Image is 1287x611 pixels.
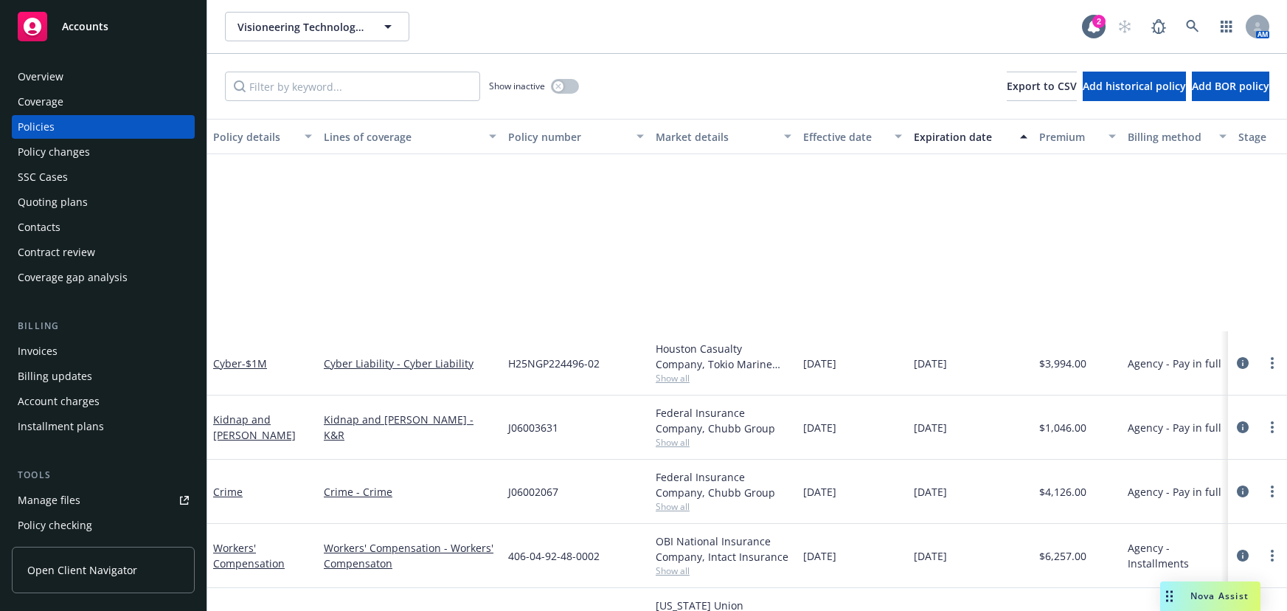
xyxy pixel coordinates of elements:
div: Overview [18,65,63,89]
span: 406-04-92-48-0002 [508,548,600,564]
span: $4,126.00 [1039,484,1086,500]
a: Search [1178,12,1207,41]
span: $3,994.00 [1039,356,1086,371]
div: Premium [1039,129,1100,145]
span: Agency - Pay in full [1128,484,1221,500]
a: Billing updates [12,365,195,388]
a: Accounts [12,6,195,47]
a: more [1263,547,1281,565]
button: Market details [650,119,797,154]
span: Agency - Pay in full [1128,420,1221,435]
span: $6,257.00 [1039,548,1086,564]
button: Policy number [502,119,650,154]
a: more [1263,354,1281,372]
span: - $1M [242,356,267,370]
button: Visioneering Technologies, Inc. [225,12,409,41]
div: Policy number [508,129,628,145]
div: Policy checking [18,514,92,537]
a: Manage files [12,489,195,512]
button: Billing method [1122,119,1232,154]
button: Nova Assist [1160,581,1260,611]
div: Federal Insurance Company, Chubb Group [656,469,791,500]
a: SSC Cases [12,165,195,189]
a: circleInformation [1234,418,1252,436]
div: Houston Casualty Company, Tokio Marine HCC, CRC Group [656,341,791,372]
a: Policies [12,115,195,139]
span: [DATE] [803,484,836,500]
div: Quoting plans [18,190,88,214]
span: Accounts [62,21,108,32]
div: Manage files [18,489,80,512]
div: Drag to move [1160,581,1179,611]
a: Contract review [12,241,195,264]
div: Lines of coverage [324,129,480,145]
span: Show all [656,372,791,384]
a: Overview [12,65,195,89]
input: Filter by keyword... [225,72,480,101]
button: Effective date [797,119,908,154]
span: Add BOR policy [1192,79,1269,93]
button: Policy details [207,119,318,154]
span: J06003631 [508,420,558,435]
a: Contacts [12,215,195,239]
div: Contract review [18,241,95,264]
span: [DATE] [914,420,947,435]
span: [DATE] [803,420,836,435]
span: Show all [656,436,791,449]
div: Policies [18,115,55,139]
div: Invoices [18,339,58,363]
span: $1,046.00 [1039,420,1086,435]
div: Policy details [213,129,296,145]
a: circleInformation [1234,483,1252,500]
div: Policy changes [18,140,90,164]
button: Lines of coverage [318,119,502,154]
a: Crime [213,485,243,499]
a: more [1263,418,1281,436]
span: Agency - Pay in full [1128,356,1221,371]
a: Start snowing [1110,12,1139,41]
span: J06002067 [508,484,558,500]
a: Policy changes [12,140,195,164]
button: Export to CSV [1007,72,1077,101]
span: Nova Assist [1190,590,1249,602]
span: Agency - Installments [1128,540,1227,571]
span: Export to CSV [1007,79,1077,93]
a: Coverage gap analysis [12,266,195,289]
a: more [1263,483,1281,500]
a: Account charges [12,390,195,413]
a: Kidnap and [PERSON_NAME] - K&R [324,412,496,443]
span: [DATE] [914,484,947,500]
span: [DATE] [914,548,947,564]
a: Invoices [12,339,195,363]
span: Show all [656,500,791,513]
a: circleInformation [1234,547,1252,565]
div: Coverage [18,90,63,114]
span: Show all [656,565,791,577]
div: Expiration date [914,129,1011,145]
span: [DATE] [803,548,836,564]
a: circleInformation [1234,354,1252,372]
div: Contacts [18,215,60,239]
a: Kidnap and [PERSON_NAME] [213,412,296,442]
a: Quoting plans [12,190,195,214]
div: Effective date [803,129,886,145]
span: Open Client Navigator [27,562,137,578]
div: Federal Insurance Company, Chubb Group [656,405,791,436]
span: [DATE] [803,356,836,371]
button: Expiration date [908,119,1033,154]
div: Billing updates [18,365,92,388]
span: Visioneering Technologies, Inc. [237,19,365,35]
a: Report a Bug [1144,12,1173,41]
div: Installment plans [18,415,104,438]
div: Coverage gap analysis [18,266,128,289]
a: Switch app [1212,12,1241,41]
button: Add BOR policy [1192,72,1269,101]
a: Coverage [12,90,195,114]
div: Stage [1238,129,1284,145]
button: Premium [1033,119,1122,154]
button: Add historical policy [1083,72,1186,101]
a: Cyber [213,356,267,370]
div: Market details [656,129,775,145]
span: H25NGP224496-02 [508,356,600,371]
a: Installment plans [12,415,195,438]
